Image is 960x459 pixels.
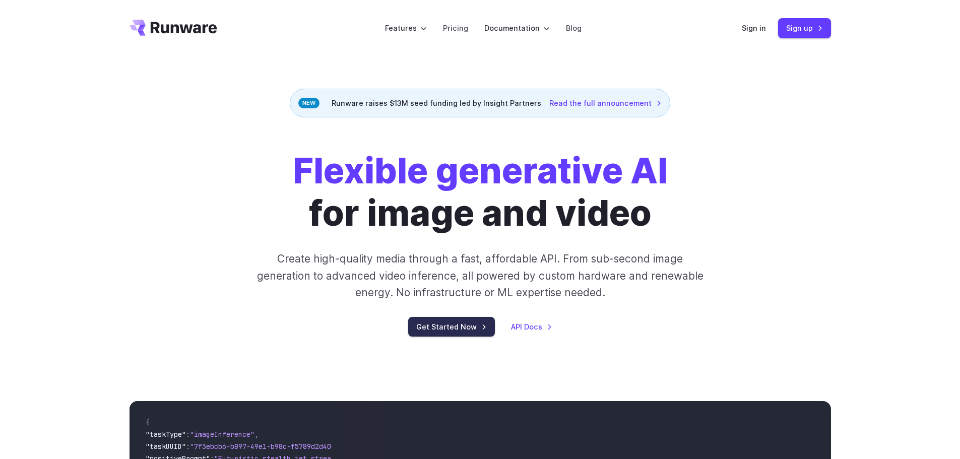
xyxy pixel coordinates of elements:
[742,22,766,34] a: Sign in
[385,22,427,34] label: Features
[190,442,343,451] span: "7f3ebcb6-b897-49e1-b98c-f5789d2d40d7"
[443,22,468,34] a: Pricing
[511,321,552,333] a: API Docs
[254,430,259,439] span: ,
[146,442,186,451] span: "taskUUID"
[293,149,668,192] strong: Flexible generative AI
[778,18,831,38] a: Sign up
[408,317,495,337] a: Get Started Now
[484,22,550,34] label: Documentation
[190,430,254,439] span: "imageInference"
[146,418,150,427] span: {
[290,89,670,117] div: Runware raises $13M seed funding led by Insight Partners
[146,430,186,439] span: "taskType"
[549,97,662,109] a: Read the full announcement
[293,150,668,234] h1: for image and video
[186,442,190,451] span: :
[566,22,582,34] a: Blog
[255,250,705,301] p: Create high-quality media through a fast, affordable API. From sub-second image generation to adv...
[130,20,217,36] a: Go to /
[186,430,190,439] span: :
